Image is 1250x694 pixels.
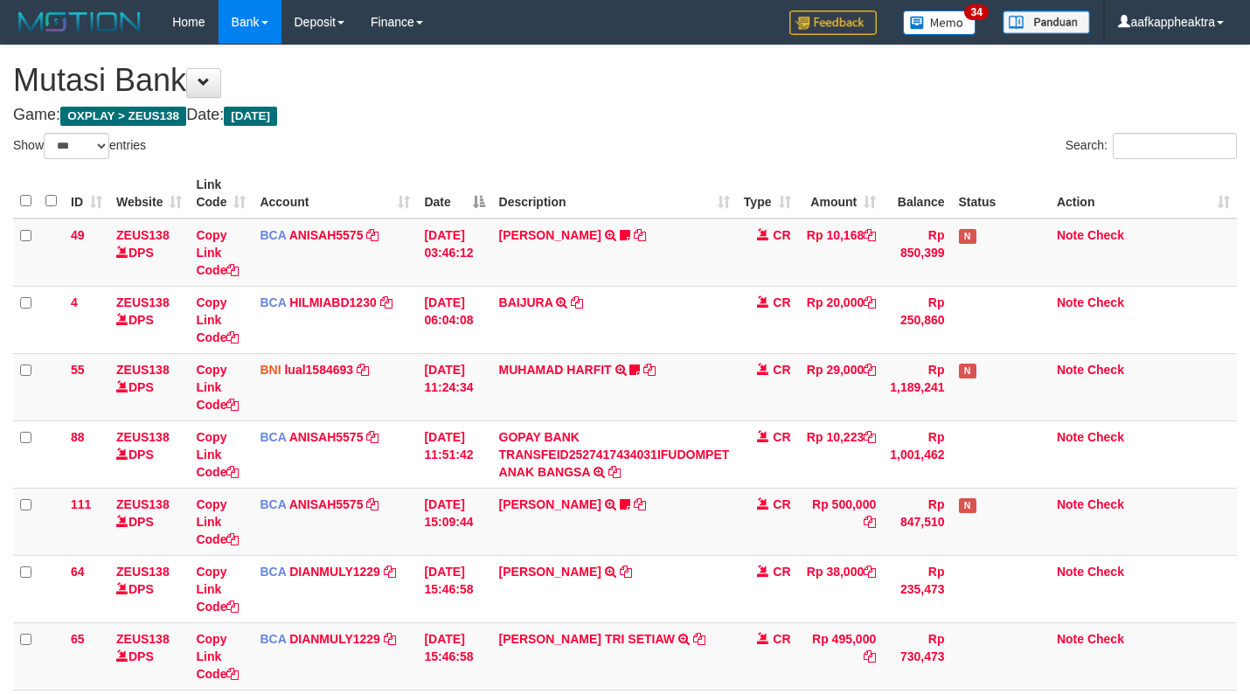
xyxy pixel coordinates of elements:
[634,497,646,511] a: Copy KAREN ADELIN MARTH to clipboard
[116,497,170,511] a: ZEUS138
[109,420,189,488] td: DPS
[959,229,976,244] span: Has Note
[1087,497,1124,511] a: Check
[116,295,170,309] a: ZEUS138
[196,228,239,277] a: Copy Link Code
[773,632,790,646] span: CR
[260,228,286,242] span: BCA
[1057,497,1084,511] a: Note
[1087,430,1124,444] a: Check
[196,430,239,479] a: Copy Link Code
[13,107,1237,124] h4: Game: Date:
[71,565,85,579] span: 64
[798,420,884,488] td: Rp 10,223
[260,295,286,309] span: BCA
[903,10,976,35] img: Button%20Memo.svg
[289,565,380,579] a: DIANMULY1229
[883,286,951,353] td: Rp 250,860
[798,555,884,622] td: Rp 38,000
[499,497,601,511] a: [PERSON_NAME]
[260,363,281,377] span: BNI
[260,497,286,511] span: BCA
[196,295,239,344] a: Copy Link Code
[959,364,976,378] span: Has Note
[260,632,286,646] span: BCA
[499,363,612,377] a: MUHAMAD HARFIT
[773,497,790,511] span: CR
[380,295,392,309] a: Copy HILMIABD1230 to clipboard
[499,295,553,309] a: BAIJURA
[883,622,951,690] td: Rp 730,473
[492,169,737,219] th: Description: activate to sort column ascending
[634,228,646,242] a: Copy INA PAUJANAH to clipboard
[608,465,621,479] a: Copy GOPAY BANK TRANSFEID2527417434031IFUDOMPET ANAK BANGSA to clipboard
[1057,632,1084,646] a: Note
[366,430,378,444] a: Copy ANISAH5575 to clipboard
[196,497,239,546] a: Copy Link Code
[366,228,378,242] a: Copy ANISAH5575 to clipboard
[13,9,146,35] img: MOTION_logo.png
[571,295,583,309] a: Copy BAIJURA to clipboard
[1087,632,1124,646] a: Check
[289,430,364,444] a: ANISAH5575
[1087,565,1124,579] a: Check
[773,228,790,242] span: CR
[196,632,239,681] a: Copy Link Code
[116,228,170,242] a: ZEUS138
[253,169,417,219] th: Account: activate to sort column ascending
[864,430,876,444] a: Copy Rp 10,223 to clipboard
[864,515,876,529] a: Copy Rp 500,000 to clipboard
[959,498,976,513] span: Has Note
[864,228,876,242] a: Copy Rp 10,168 to clipboard
[499,430,730,479] a: GOPAY BANK TRANSFEID2527417434031IFUDOMPET ANAK BANGSA
[883,169,951,219] th: Balance
[109,353,189,420] td: DPS
[798,353,884,420] td: Rp 29,000
[499,632,675,646] a: [PERSON_NAME] TRI SETIAW
[798,622,884,690] td: Rp 495,000
[737,169,798,219] th: Type: activate to sort column ascending
[384,632,396,646] a: Copy DIANMULY1229 to clipboard
[189,169,253,219] th: Link Code: activate to sort column ascending
[417,488,491,555] td: [DATE] 15:09:44
[773,430,790,444] span: CR
[116,565,170,579] a: ZEUS138
[71,363,85,377] span: 55
[773,295,790,309] span: CR
[773,565,790,579] span: CR
[1003,10,1090,34] img: panduan.png
[196,363,239,412] a: Copy Link Code
[417,353,491,420] td: [DATE] 11:24:34
[864,565,876,579] a: Copy Rp 38,000 to clipboard
[1057,565,1084,579] a: Note
[289,632,380,646] a: DIANMULY1229
[1050,169,1237,219] th: Action: activate to sort column ascending
[13,133,146,159] label: Show entries
[798,219,884,287] td: Rp 10,168
[499,228,601,242] a: [PERSON_NAME]
[289,497,364,511] a: ANISAH5575
[952,169,1050,219] th: Status
[289,228,364,242] a: ANISAH5575
[693,632,705,646] a: Copy MAHDIAN TRI SETIAW to clipboard
[71,228,85,242] span: 49
[417,555,491,622] td: [DATE] 15:46:58
[1066,133,1237,159] label: Search:
[71,632,85,646] span: 65
[1057,363,1084,377] a: Note
[883,555,951,622] td: Rp 235,473
[883,420,951,488] td: Rp 1,001,462
[384,565,396,579] a: Copy DIANMULY1229 to clipboard
[13,63,1237,98] h1: Mutasi Bank
[109,622,189,690] td: DPS
[417,169,491,219] th: Date: activate to sort column descending
[260,565,286,579] span: BCA
[116,430,170,444] a: ZEUS138
[1113,133,1237,159] input: Search:
[1087,295,1124,309] a: Check
[1057,228,1084,242] a: Note
[798,488,884,555] td: Rp 500,000
[196,565,239,614] a: Copy Link Code
[643,363,656,377] a: Copy MUHAMAD HARFIT to clipboard
[1087,363,1124,377] a: Check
